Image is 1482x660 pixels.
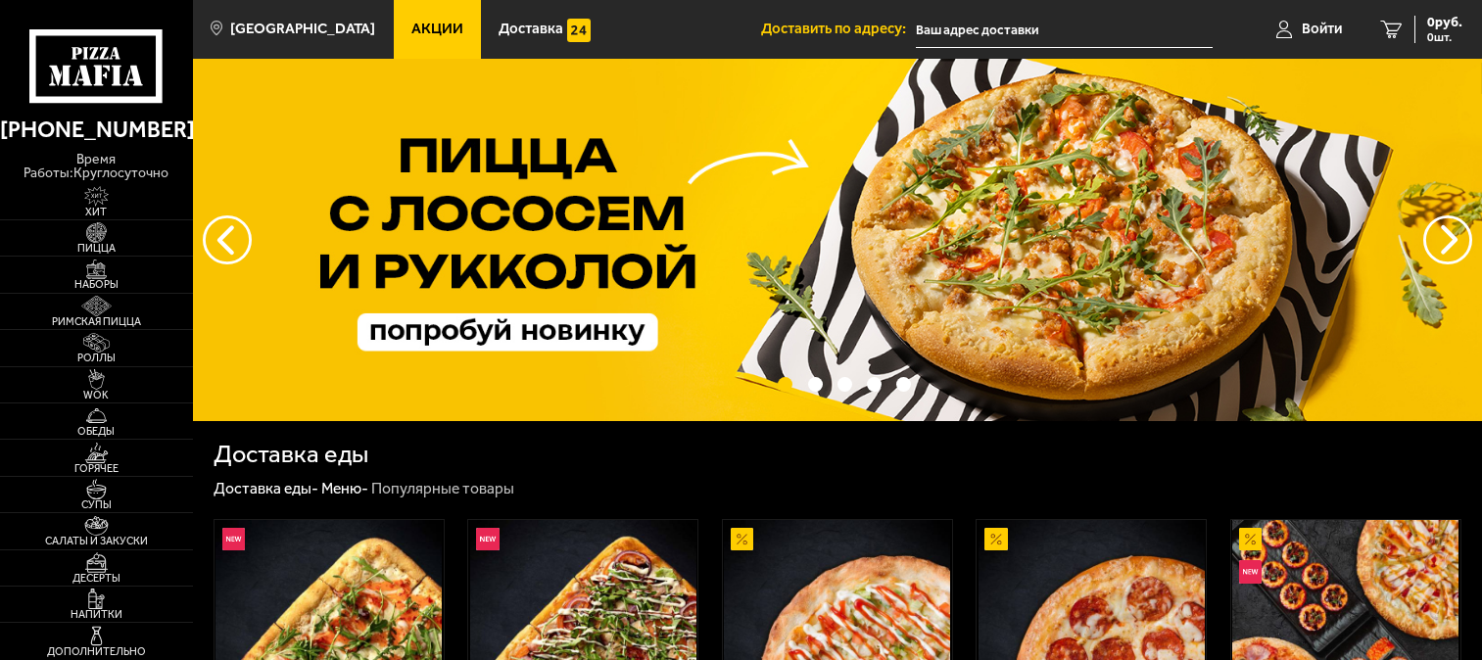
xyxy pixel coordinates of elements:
[896,377,911,392] button: точки переключения
[837,377,852,392] button: точки переключения
[411,22,463,36] span: Акции
[761,22,916,36] span: Доставить по адресу:
[778,377,792,392] button: точки переключения
[214,442,368,466] h1: Доставка еды
[731,528,754,551] img: Акционный
[867,377,882,392] button: точки переключения
[984,528,1008,551] img: Акционный
[499,22,563,36] span: Доставка
[1427,31,1462,43] span: 0 шт.
[222,528,246,551] img: Новинка
[1427,16,1462,29] span: 0 руб.
[1239,528,1263,551] img: Акционный
[214,479,318,497] a: Доставка еды-
[476,528,500,551] img: Новинка
[808,377,823,392] button: точки переключения
[371,479,514,498] div: Популярные товары
[567,19,591,42] img: 15daf4d41897b9f0e9f617042186c801.svg
[1423,215,1472,264] button: предыдущий
[321,479,368,497] a: Меню-
[1239,560,1263,584] img: Новинка
[203,215,252,264] button: следующий
[916,12,1213,48] input: Ваш адрес доставки
[230,22,375,36] span: [GEOGRAPHIC_DATA]
[1302,22,1342,36] span: Войти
